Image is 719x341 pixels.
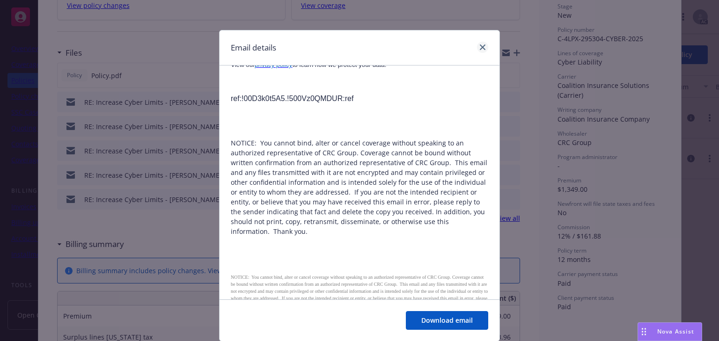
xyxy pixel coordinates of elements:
span: Nova Assist [657,327,694,335]
p: NOTICE: You cannot bind, alter or cancel coverage without speaking to an authorized representativ... [231,138,488,236]
div: Drag to move [638,323,650,341]
button: Nova Assist [638,322,702,341]
p: ref:!00D3k0t5A5.!500Vz0QMDUR:ref [231,70,488,104]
